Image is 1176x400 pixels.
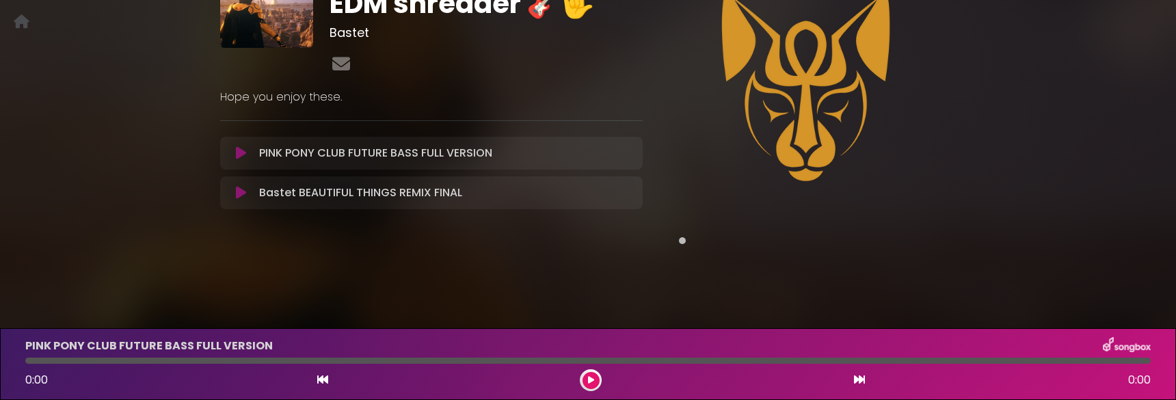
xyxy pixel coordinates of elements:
[259,145,492,161] p: PINK PONY CLUB FUTURE BASS FULL VERSION
[220,89,643,105] p: Hope you enjoy these.
[330,25,642,40] h3: Bastet
[259,185,462,201] p: Bastet BEAUTIFUL THINGS REMIX FINAL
